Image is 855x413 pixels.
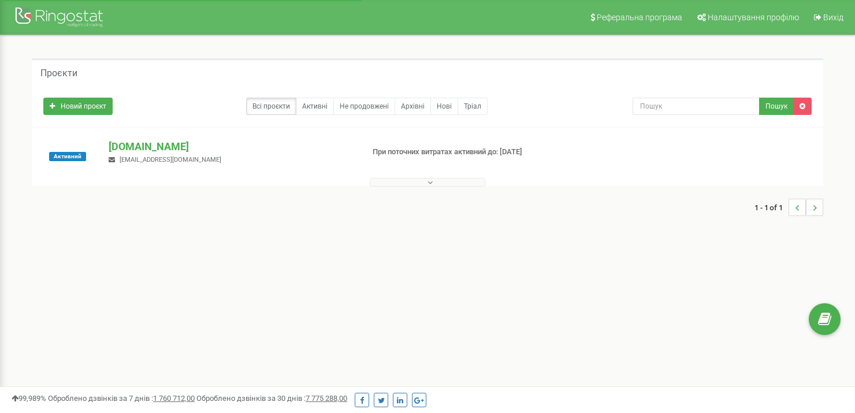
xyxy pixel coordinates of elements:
span: [EMAIL_ADDRESS][DOMAIN_NAME] [120,156,221,163]
span: Активний [49,152,86,161]
a: Новий проєкт [43,98,113,115]
a: Архівні [395,98,431,115]
p: [DOMAIN_NAME] [109,139,353,154]
a: Всі проєкти [246,98,296,115]
span: Реферальна програма [597,13,682,22]
span: Налаштування профілю [708,13,799,22]
a: Активні [296,98,334,115]
a: Нові [430,98,458,115]
a: Не продовжені [333,98,395,115]
span: Оброблено дзвінків за 7 днів : [48,394,195,403]
button: Пошук [759,98,794,115]
span: 1 - 1 of 1 [754,199,789,216]
span: 99,989% [12,394,46,403]
span: Оброблено дзвінків за 30 днів : [196,394,347,403]
input: Пошук [633,98,760,115]
a: Тріал [458,98,488,115]
span: Вихід [823,13,843,22]
h5: Проєкти [40,68,77,79]
p: При поточних витратах активний до: [DATE] [373,147,552,158]
nav: ... [754,187,823,228]
u: 1 760 712,00 [153,394,195,403]
u: 7 775 288,00 [306,394,347,403]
